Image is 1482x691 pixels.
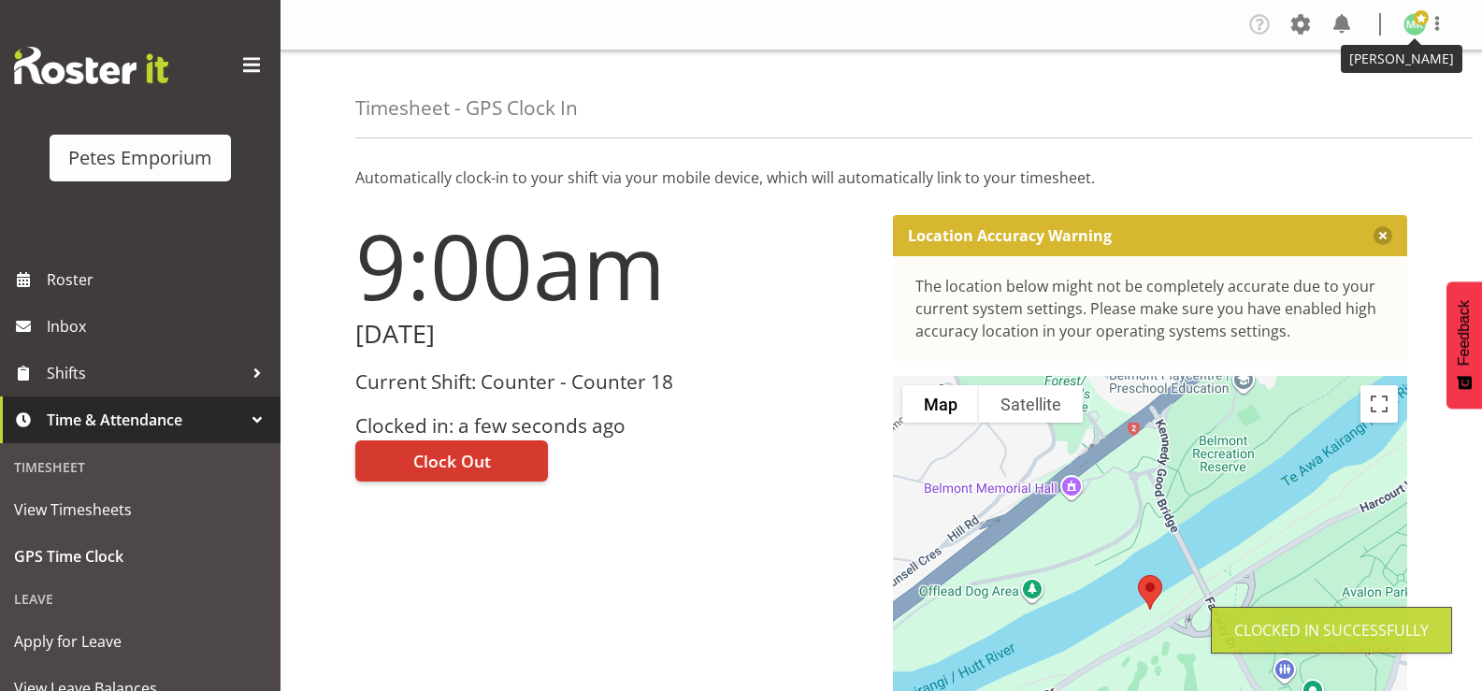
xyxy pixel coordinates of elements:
div: Leave [5,580,276,618]
p: Automatically clock-in to your shift via your mobile device, which will automatically link to you... [355,166,1407,189]
h3: Current Shift: Counter - Counter 18 [355,371,870,393]
button: Toggle fullscreen view [1360,385,1398,423]
h3: Clocked in: a few seconds ago [355,415,870,437]
span: Apply for Leave [14,627,266,655]
a: GPS Time Clock [5,533,276,580]
span: Roster [47,266,271,294]
div: Petes Emporium [68,144,212,172]
button: Show satellite imagery [979,385,1083,423]
img: Rosterit website logo [14,47,168,84]
span: Inbox [47,312,271,340]
span: View Timesheets [14,496,266,524]
h1: 9:00am [355,215,870,316]
span: Feedback [1456,300,1473,366]
div: Clocked in Successfully [1234,619,1429,641]
a: View Timesheets [5,486,276,533]
button: Feedback - Show survey [1446,281,1482,409]
button: Show street map [902,385,979,423]
h2: [DATE] [355,320,870,349]
span: Time & Attendance [47,406,243,434]
div: The location below might not be completely accurate due to your current system settings. Please m... [915,275,1386,342]
span: Shifts [47,359,243,387]
span: Clock Out [413,449,491,473]
a: Apply for Leave [5,618,276,665]
h4: Timesheet - GPS Clock In [355,97,578,119]
span: GPS Time Clock [14,542,266,570]
div: Timesheet [5,448,276,486]
button: Clock Out [355,440,548,482]
button: Close message [1374,226,1392,245]
img: melanie-richardson713.jpg [1403,13,1426,36]
p: Location Accuracy Warning [908,226,1112,245]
